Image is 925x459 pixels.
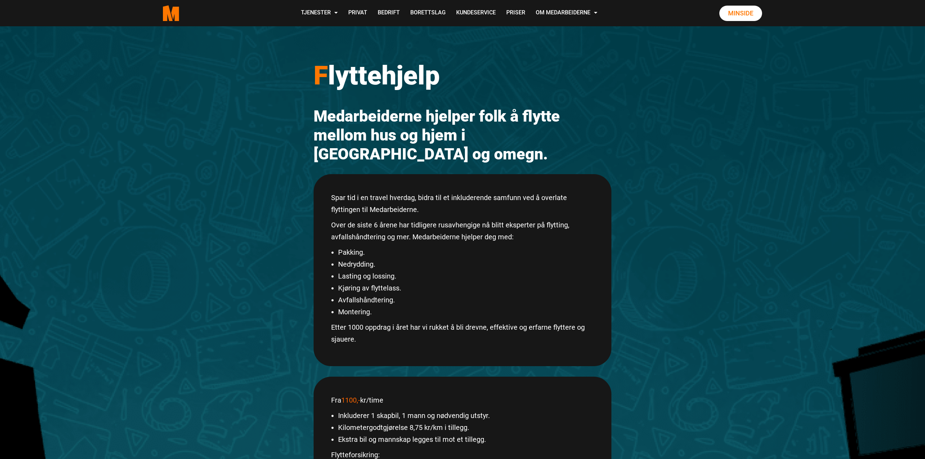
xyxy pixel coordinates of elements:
[338,246,594,258] li: Pakking.
[530,1,603,26] a: Om Medarbeiderne
[451,1,501,26] a: Kundeservice
[338,433,594,445] li: Ekstra bil og mannskap legges til mot et tillegg.
[338,282,594,294] li: Kjøring av flyttelass.
[296,1,343,26] a: Tjenester
[331,394,594,406] p: Fra kr/time
[719,6,762,21] a: Minside
[331,219,594,243] p: Over de siste 6 årene har tidligere rusavhengige nå blitt eksperter på flytting, avfallshåndterin...
[341,396,360,404] span: 1100,-
[372,1,405,26] a: Bedrift
[314,107,611,164] h2: Medarbeiderne hjelper folk å flytte mellom hus og hjem i [GEOGRAPHIC_DATA] og omegn.
[338,258,594,270] li: Nedrydding.
[338,270,594,282] li: Lasting og lossing.
[338,306,594,318] li: Montering.
[343,1,372,26] a: Privat
[501,1,530,26] a: Priser
[314,60,328,91] span: F
[338,422,594,433] li: Kilometergodtgjørelse 8,75 kr/km i tillegg.
[314,60,611,91] h1: lyttehjelp
[338,410,594,422] li: Inkluderer 1 skapbil, 1 mann og nødvendig utstyr.
[338,294,594,306] li: Avfallshåndtering.
[405,1,451,26] a: Borettslag
[331,192,594,215] p: Spar tid i en travel hverdag, bidra til et inkluderende samfunn ved å overlate flyttingen til Med...
[331,321,594,345] p: Etter 1000 oppdrag i året har vi rukket å bli drevne, effektive og erfarne flyttere og sjauere.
